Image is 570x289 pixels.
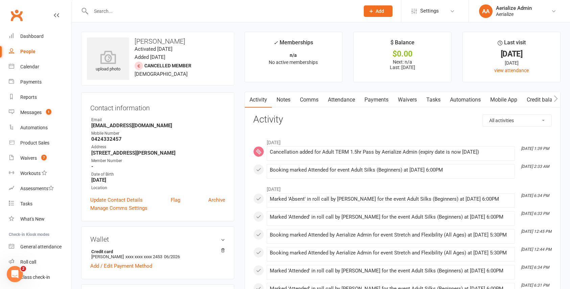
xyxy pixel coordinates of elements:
[20,171,41,176] div: Workouts
[20,155,37,161] div: Waivers
[164,254,180,259] span: 06/2026
[9,270,71,285] a: Class kiosk mode
[91,185,225,191] div: Location
[87,50,129,73] div: upload photo
[91,177,225,183] strong: [DATE]
[91,130,225,137] div: Mobile Number
[496,11,532,17] div: Aerialize
[521,265,549,270] i: [DATE] 6:34 PM
[20,186,54,191] div: Assessments
[274,40,278,46] i: ✓
[9,59,71,74] a: Calendar
[360,50,445,58] div: $0.00
[521,283,549,288] i: [DATE] 6:31 PM
[485,92,522,108] a: Mobile App
[91,123,225,129] strong: [EMAIL_ADDRESS][DOMAIN_NAME]
[89,6,355,16] input: Search...
[9,239,71,254] a: General attendance kiosk mode
[420,3,439,19] span: Settings
[9,196,71,212] a: Tasks
[90,102,225,112] h3: Contact information
[9,254,71,270] a: Roll call
[521,211,549,216] i: [DATE] 6:33 PM
[253,182,552,193] li: [DATE]
[390,38,414,50] div: $ Balance
[494,68,529,73] a: view attendance
[479,4,493,18] div: AA
[91,163,225,170] strong: -
[270,149,512,155] div: Cancellation added for Adult TERM 1.5hr Pass by Aerialize Admin (expiry date is now [DATE])
[90,236,225,243] h3: Wallet
[91,158,225,164] div: Member Number
[323,92,360,108] a: Attendance
[208,196,225,204] a: Archive
[270,214,512,220] div: Marked 'Attended' in roll call by [PERSON_NAME] for the event Adult Silks (Beginners) at [DATE] 6...
[253,135,552,146] li: [DATE]
[498,38,526,50] div: Last visit
[295,92,323,108] a: Comms
[20,64,39,69] div: Calendar
[274,38,313,51] div: Memberships
[91,171,225,178] div: Date of Birth
[135,54,165,60] time: Added [DATE]
[9,90,71,105] a: Reports
[7,266,23,282] iframe: Intercom live chat
[496,5,532,11] div: Aerialize Admin
[270,196,512,202] div: Marked 'Absent' in roll call by [PERSON_NAME] for the event Adult Silks (Beginners) at [DATE] 6:00PM
[21,266,26,271] span: 2
[20,274,50,280] div: Class check-in
[20,216,45,222] div: What's New
[9,29,71,44] a: Dashboard
[20,34,44,39] div: Dashboard
[360,59,445,70] p: Next: n/a Last: [DATE]
[20,79,42,85] div: Payments
[521,193,549,198] i: [DATE] 6:34 PM
[272,92,295,108] a: Notes
[90,204,147,212] a: Manage Comms Settings
[445,92,485,108] a: Automations
[20,259,36,265] div: Roll call
[253,114,552,125] h3: Activity
[46,109,51,115] span: 1
[90,262,152,270] a: Add / Edit Payment Method
[9,105,71,120] a: Messages 1
[469,50,554,58] div: [DATE]
[20,201,32,206] div: Tasks
[364,5,393,17] button: Add
[521,164,549,169] i: [DATE] 2:33 AM
[9,151,71,166] a: Waivers 7
[20,94,37,100] div: Reports
[521,146,549,151] i: [DATE] 1:39 PM
[9,74,71,90] a: Payments
[393,92,422,108] a: Waivers
[91,136,225,142] strong: 0424332457
[376,8,384,14] span: Add
[521,229,551,234] i: [DATE] 12:45 PM
[469,59,554,67] div: [DATE]
[270,268,512,274] div: Marked 'Attended' in roll call by [PERSON_NAME] for the event Adult Silks (Beginners) at [DATE] 6...
[135,46,172,52] time: Activated [DATE]
[20,125,48,130] div: Automations
[270,250,512,256] div: Booking marked Attended by Aerialize Admin for event Stretch and Flexibility (All Ages) at [DATE]...
[8,7,25,24] a: Clubworx
[135,71,188,77] span: [DEMOGRAPHIC_DATA]
[360,92,393,108] a: Payments
[270,167,512,173] div: Booking marked Attended for event Adult Silks (Beginners) at [DATE] 6:00PM
[91,150,225,156] strong: [STREET_ADDRESS][PERSON_NAME]
[90,196,143,204] a: Update Contact Details
[9,135,71,151] a: Product Sales
[90,248,225,260] li: [PERSON_NAME]
[9,120,71,135] a: Automations
[270,232,512,238] div: Booking marked Attended by Aerialize Admin for event Stretch and Flexibility (All Ages) at [DATE]...
[9,166,71,181] a: Workouts
[20,140,49,146] div: Product Sales
[125,254,162,259] span: xxxx xxxx xxxx 2453
[245,92,272,108] a: Activity
[9,181,71,196] a: Assessments
[91,144,225,150] div: Address
[290,52,297,58] strong: n/a
[91,249,222,254] strong: Credit card
[269,60,318,65] span: No active memberships
[522,92,566,108] a: Credit balance
[422,92,445,108] a: Tasks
